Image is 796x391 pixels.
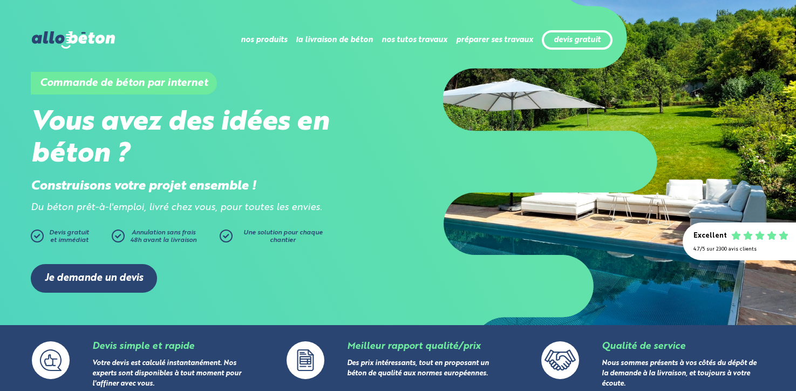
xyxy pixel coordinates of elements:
li: la livraison de béton [296,27,373,53]
a: Annulation sans frais48h avant la livraison [112,230,220,248]
a: Devis gratuitet immédiat [31,230,106,248]
a: Une solution pour chaque chantier [220,230,328,248]
a: devis gratuit [554,36,601,45]
a: Meilleur rapport qualité/prix [347,342,480,351]
li: préparer ses travaux [456,27,533,53]
a: Votre devis est calculé instantanément. Nos experts sont disponibles à tout moment pour l'affiner... [92,360,241,387]
span: Une solution pour chaque chantier [243,230,323,244]
span: Devis gratuit et immédiat [49,230,89,244]
h1: Commande de béton par internet [31,72,217,95]
div: Excellent [693,232,727,240]
strong: Construisons votre projet ensemble ! [31,180,256,193]
li: nos tutos travaux [382,27,447,53]
i: Du béton prêt-à-l'emploi, livré chez vous, pour toutes les envies. [31,203,322,212]
h2: Vous avez des idées en béton ? [31,107,398,171]
a: Nous sommes présents à vos côtés du dépôt de la demande à la livraison, et toujours à votre écoute. [602,360,757,387]
span: Annulation sans frais 48h avant la livraison [130,230,196,244]
a: Qualité de service [602,342,685,351]
a: Devis simple et rapide [92,342,194,351]
div: 4.7/5 sur 2300 avis clients [693,246,785,252]
a: Des prix intéressants, tout en proposant un béton de qualité aux normes européennes. [347,360,489,377]
a: Je demande un devis [31,264,157,293]
img: allobéton [32,31,115,49]
li: nos produits [241,27,287,53]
